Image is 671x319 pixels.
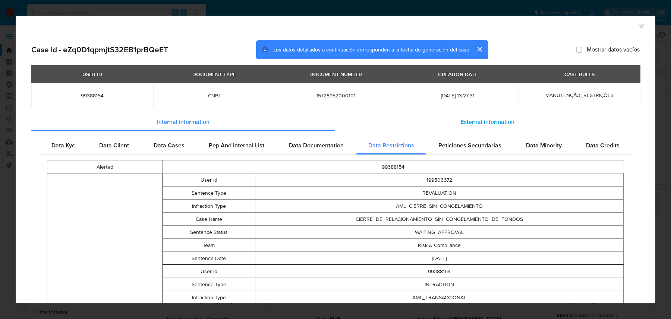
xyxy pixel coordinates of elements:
[545,91,614,99] span: MANUTENÇÃO_RESTRIÇÕES
[587,46,640,53] span: Mostrar datos vacíos
[255,200,624,213] td: AML_CIERRE_SIN_CONGELAMIENTO
[434,68,482,81] div: CREATION DATE
[526,141,562,150] span: Data Minority
[576,47,582,53] input: Mostrar datos vacíos
[163,187,255,200] td: Sentence Type
[255,173,624,187] td: 199503672
[31,45,168,54] h2: Case Id - eZq0D1qpmjtS32EB1prBQeET
[406,92,510,99] span: [DATE] 13:27:31
[16,16,655,303] div: closure-recommendation-modal
[638,22,645,29] button: Cerrar ventana
[368,141,414,150] span: Data Restrictions
[163,160,624,173] td: 99388154
[586,141,620,150] span: Data Credits
[255,213,624,226] td: CIERRE_DE_RELACIONAMIENTO_SIN_CONGELAMIENTO_DE_FONDOS
[163,291,255,304] td: Infraction Type
[163,278,255,291] td: Sentence Type
[273,46,470,53] span: Los datos detallados a continuación corresponden a la fecha de generación del caso.
[284,92,388,99] span: 15728952000101
[255,239,624,252] td: Risk & Compliance
[157,118,210,126] span: Internal information
[39,137,632,154] div: Detailed internal info
[188,68,240,81] div: DOCUMENT TYPE
[163,265,255,278] td: User Id
[305,68,366,81] div: DOCUMENT NUMBER
[154,141,185,150] span: Data Cases
[255,265,624,278] td: 99388154
[255,252,624,265] td: [DATE]
[255,291,624,304] td: AML_TRANSACCIONAL
[163,200,255,213] td: Infraction Type
[560,68,599,81] div: CASE RULES
[163,239,255,252] td: Team
[209,141,264,150] span: Pep And Internal List
[255,226,624,239] td: WAITING_APPROVAL
[460,118,514,126] span: External information
[163,226,255,239] td: Sentence Status
[470,40,488,58] button: cerrar
[163,213,255,226] td: Case Name
[51,141,75,150] span: Data Kyc
[78,68,107,81] div: USER ID
[31,113,640,131] div: Detailed info
[99,141,129,150] span: Data Client
[255,187,624,200] td: REVALUATION
[438,141,501,150] span: Peticiones Secundarias
[255,278,624,291] td: INFRACTION
[47,160,163,173] td: Alerted
[40,92,144,99] span: 99388154
[289,141,344,150] span: Data Documentation
[162,92,266,99] span: CNPJ
[163,173,255,187] td: User Id
[163,252,255,265] td: Sentence Date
